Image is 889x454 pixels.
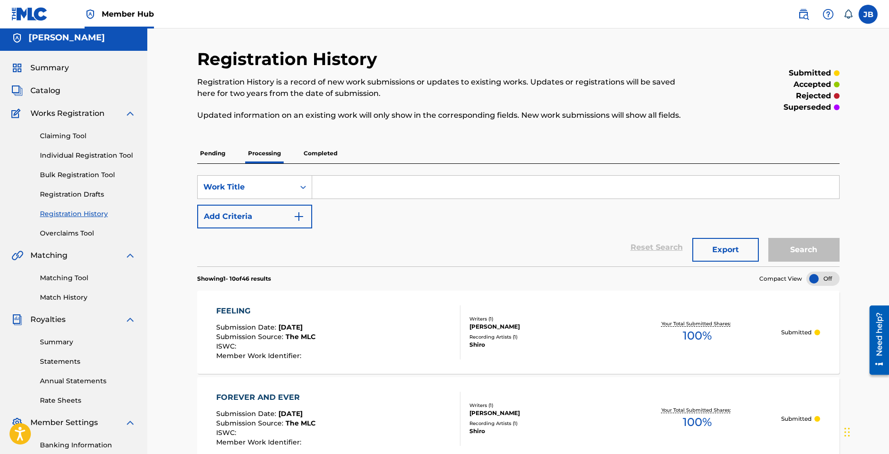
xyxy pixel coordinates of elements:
p: superseded [784,102,831,113]
p: Updated information on an existing work will only show in the corresponding fields. New work subm... [197,110,692,121]
img: Matching [11,250,23,261]
img: Accounts [11,32,23,44]
span: Member Hub [102,9,154,19]
span: Summary [30,62,69,74]
a: Annual Statements [40,376,136,386]
p: rejected [796,90,831,102]
a: Claiming Tool [40,131,136,141]
span: Submission Source : [216,419,286,427]
div: FEELING [216,305,315,317]
span: Submission Date : [216,409,278,418]
p: Showing 1 - 10 of 46 results [197,274,271,283]
img: expand [124,108,136,119]
img: search [798,9,809,20]
p: Submitted [781,415,812,423]
p: Registration History is a record of new work submissions or updates to existing works. Updates or... [197,76,692,99]
span: [DATE] [278,323,303,331]
a: Registration Drafts [40,189,136,199]
img: help [822,9,834,20]
img: expand [124,417,136,428]
p: Submitted [781,328,812,337]
h2: Registration History [197,48,382,70]
img: Works Registration [11,108,24,119]
span: 100 % [683,327,712,344]
iframe: Chat Widget [841,408,889,454]
div: Writers ( 1 ) [469,315,613,322]
div: Notifications [843,9,853,19]
a: SummarySummary [11,62,69,74]
div: Drag [844,418,850,446]
p: Your Total Submitted Shares: [661,320,733,327]
span: Compact View [759,274,802,283]
div: Writers ( 1 ) [469,402,613,409]
img: Member Settings [11,417,23,428]
a: Individual Registration Tool [40,151,136,161]
span: Matching [30,250,67,261]
div: [PERSON_NAME] [469,322,613,331]
div: Shiro [469,427,613,435]
div: Shiro [469,340,613,349]
img: 9d2ae6d4665cec9f34b9.svg [293,211,305,222]
span: Member Work Identifier : [216,438,304,446]
span: ISWC : [216,342,239,350]
p: submitted [789,67,831,79]
span: Submission Date : [216,323,278,331]
a: FEELINGSubmission Date:[DATE]Submission Source:The MLCISWC:Member Work Identifier:Writers (1)[PER... [197,291,840,374]
a: Public Search [794,5,813,24]
button: Export [692,238,759,262]
span: [DATE] [278,409,303,418]
img: MLC Logo [11,7,48,21]
span: Works Registration [30,108,105,119]
div: [PERSON_NAME] [469,409,613,417]
p: Pending [197,143,228,163]
form: Search Form [197,175,840,266]
p: Processing [245,143,284,163]
a: Summary [40,337,136,347]
img: expand [124,250,136,261]
span: Catalog [30,85,60,96]
p: Completed [301,143,340,163]
a: Overclaims Tool [40,228,136,238]
div: Recording Artists ( 1 ) [469,333,613,340]
span: ISWC : [216,428,239,437]
img: Royalties [11,314,23,325]
span: Member Work Identifier : [216,351,304,360]
div: Recording Artists ( 1 ) [469,420,613,427]
a: Match History [40,293,136,303]
a: Matching Tool [40,273,136,283]
span: The MLC [286,419,315,427]
div: Help [819,5,838,24]
span: The MLC [286,332,315,341]
img: expand [124,314,136,325]
img: Summary [11,62,23,74]
a: CatalogCatalog [11,85,60,96]
a: Registration History [40,209,136,219]
span: 100 % [683,414,712,431]
div: FOREVER AND EVER [216,392,315,403]
div: User Menu [859,5,878,24]
a: Rate Sheets [40,396,136,406]
a: Statements [40,357,136,367]
p: Your Total Submitted Shares: [661,407,733,414]
span: Submission Source : [216,332,286,341]
h5: Justin Shiro [29,32,105,43]
span: Royalties [30,314,66,325]
div: Work Title [203,181,289,193]
button: Add Criteria [197,205,312,228]
img: Catalog [11,85,23,96]
img: Top Rightsholder [85,9,96,20]
iframe: Resource Center [862,302,889,378]
p: accepted [793,79,831,90]
a: Bulk Registration Tool [40,170,136,180]
span: Member Settings [30,417,98,428]
a: Banking Information [40,440,136,450]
